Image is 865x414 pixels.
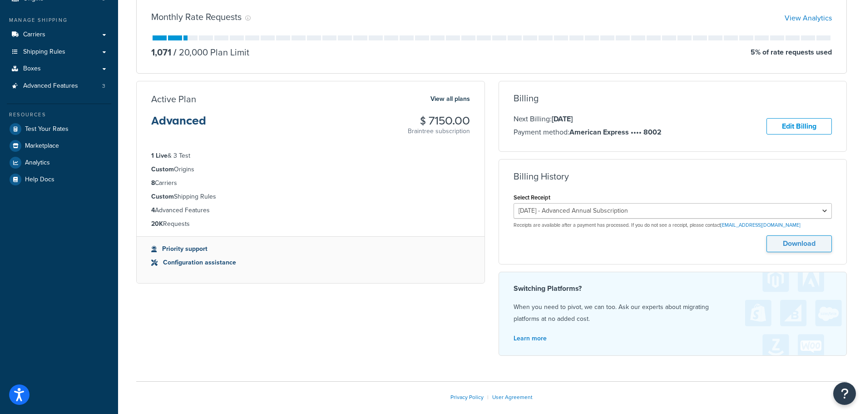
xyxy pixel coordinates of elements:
strong: 8 [151,178,155,188]
a: Edit Billing [766,118,832,135]
a: Test Your Rates [7,121,111,137]
li: Advanced Features [7,78,111,95]
strong: Custom [151,192,174,201]
li: Advanced Features [151,205,470,215]
a: [EMAIL_ADDRESS][DOMAIN_NAME] [721,221,801,229]
div: Resources [7,111,111,119]
li: Configuration assistance [151,258,470,268]
span: 3 [102,82,105,90]
p: When you need to pivot, we can too. Ask our experts about migrating platforms at no added cost. [514,301,832,325]
h3: Billing [514,93,539,103]
a: Analytics [7,155,111,171]
h3: Advanced [151,115,206,134]
h4: Switching Platforms? [514,283,832,294]
li: Carriers [151,178,470,188]
a: Boxes [7,60,111,77]
strong: Custom [151,165,174,174]
strong: 4 [151,205,155,215]
a: Advanced Features 3 [7,78,111,95]
li: Requests [151,219,470,229]
span: Shipping Rules [23,48,65,56]
div: Manage Shipping [7,16,111,24]
a: Learn more [514,334,547,343]
span: Test Your Rates [25,125,69,133]
li: & 3 Test [151,151,470,161]
a: View Analytics [785,13,832,23]
label: Select Receipt [514,194,550,201]
h3: Billing History [514,171,569,181]
button: Download [766,235,832,252]
h3: Monthly Rate Requests [151,12,242,22]
h3: $ 7150.00 [408,115,470,127]
p: Payment method: [514,126,662,138]
a: User Agreement [492,393,533,401]
a: View all plans [430,93,470,105]
span: Marketplace [25,142,59,150]
h3: Active Plan [151,94,196,104]
li: Origins [151,165,470,175]
a: Help Docs [7,171,111,188]
span: Help Docs [25,176,54,184]
span: Carriers [23,31,45,39]
strong: [DATE] [552,114,573,124]
a: Carriers [7,26,111,43]
strong: 1 Live [151,151,168,160]
li: Shipping Rules [151,192,470,202]
span: Advanced Features [23,82,78,90]
p: 20,000 Plan Limit [171,46,249,59]
li: Priority support [151,244,470,254]
span: Analytics [25,159,50,167]
strong: 20K [151,219,163,229]
a: Shipping Rules [7,44,111,60]
span: Boxes [23,65,41,73]
span: | [487,393,489,401]
p: Braintree subscription [408,127,470,136]
strong: American Express •••• 8002 [569,127,662,137]
a: Marketplace [7,138,111,154]
p: Receipts are available after a payment has processed. If you do not see a receipt, please contact [514,222,832,229]
p: 5 % of rate requests used [751,46,832,59]
p: Next Billing: [514,113,662,125]
a: Privacy Policy [450,393,484,401]
p: 1,071 [151,46,171,59]
button: Open Resource Center [833,382,856,405]
span: / [173,45,177,59]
